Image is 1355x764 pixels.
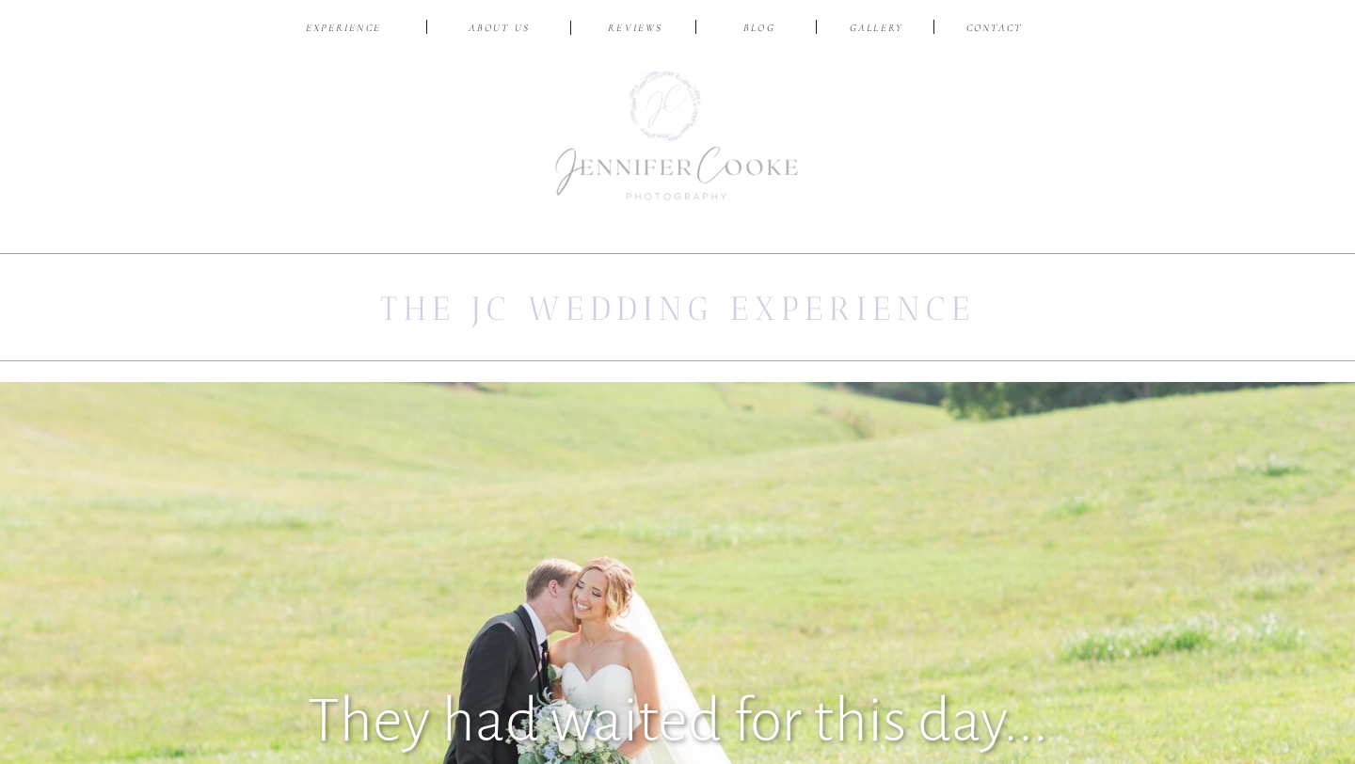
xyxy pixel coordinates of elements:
[591,21,680,39] a: reviews
[454,21,544,39] a: ABOUT US
[729,21,789,39] a: BLOG
[845,21,908,39] a: Gallery
[229,668,1127,756] p: They had waited for this day...
[299,21,388,39] a: EXPERIENCE
[376,286,979,329] h2: THe JC wedding experience
[963,21,1026,39] a: CONTACT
